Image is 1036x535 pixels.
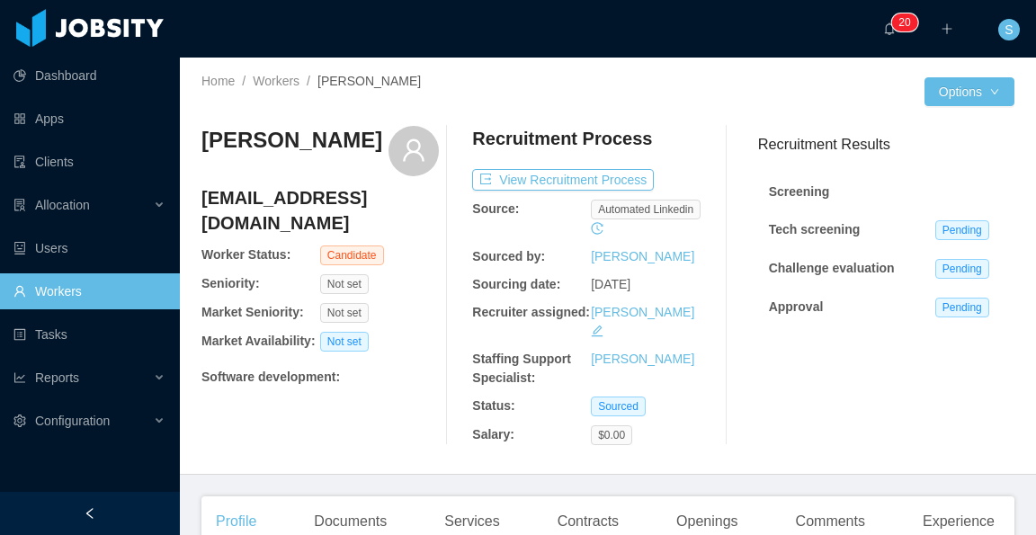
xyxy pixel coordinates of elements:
b: Market Availability: [201,334,316,348]
a: icon: profileTasks [13,317,165,352]
i: icon: user [401,138,426,163]
span: Pending [935,220,989,240]
span: / [242,74,246,88]
a: Workers [253,74,299,88]
span: Sourced [591,397,646,416]
span: [DATE] [591,277,630,291]
span: $0.00 [591,425,632,445]
b: Worker Status: [201,247,290,262]
i: icon: setting [13,415,26,427]
a: [PERSON_NAME] [591,249,694,263]
b: Salary: [472,427,514,441]
b: Staffing Support Specialist: [472,352,571,385]
b: Recruiter assigned: [472,305,590,319]
span: [PERSON_NAME] [317,74,421,88]
i: icon: history [591,222,603,235]
a: [PERSON_NAME] [591,305,694,319]
span: Reports [35,370,79,385]
a: icon: userWorkers [13,273,165,309]
b: Sourcing date: [472,277,560,291]
sup: 20 [891,13,917,31]
strong: Approval [769,299,824,314]
span: Not set [320,274,369,294]
i: icon: line-chart [13,371,26,384]
p: 2 [898,13,905,31]
p: 0 [905,13,911,31]
b: Status: [472,398,514,413]
i: icon: solution [13,199,26,211]
a: icon: appstoreApps [13,101,165,137]
strong: Screening [769,184,830,199]
strong: Tech screening [769,222,861,236]
span: Pending [935,259,989,279]
i: icon: plus [941,22,953,35]
span: Not set [320,332,369,352]
h3: Recruitment Results [758,133,1014,156]
a: icon: exportView Recruitment Process [472,173,654,187]
span: Allocation [35,198,90,212]
b: Market Seniority: [201,305,304,319]
strong: Challenge evaluation [769,261,895,275]
span: Configuration [35,414,110,428]
span: / [307,74,310,88]
a: Home [201,74,235,88]
b: Software development : [201,370,340,384]
button: icon: exportView Recruitment Process [472,169,654,191]
i: icon: edit [591,325,603,337]
span: S [1005,19,1013,40]
span: Not set [320,303,369,323]
i: icon: bell [883,22,896,35]
h3: [PERSON_NAME] [201,126,382,155]
span: Pending [935,298,989,317]
a: icon: auditClients [13,144,165,180]
b: Seniority: [201,276,260,290]
span: Candidate [320,245,384,265]
a: icon: pie-chartDashboard [13,58,165,94]
h4: [EMAIL_ADDRESS][DOMAIN_NAME] [201,185,439,236]
button: Optionsicon: down [924,77,1014,106]
a: icon: robotUsers [13,230,165,266]
b: Source: [472,201,519,216]
a: [PERSON_NAME] [591,352,694,366]
h4: Recruitment Process [472,126,652,151]
span: automated linkedin [591,200,701,219]
b: Sourced by: [472,249,545,263]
